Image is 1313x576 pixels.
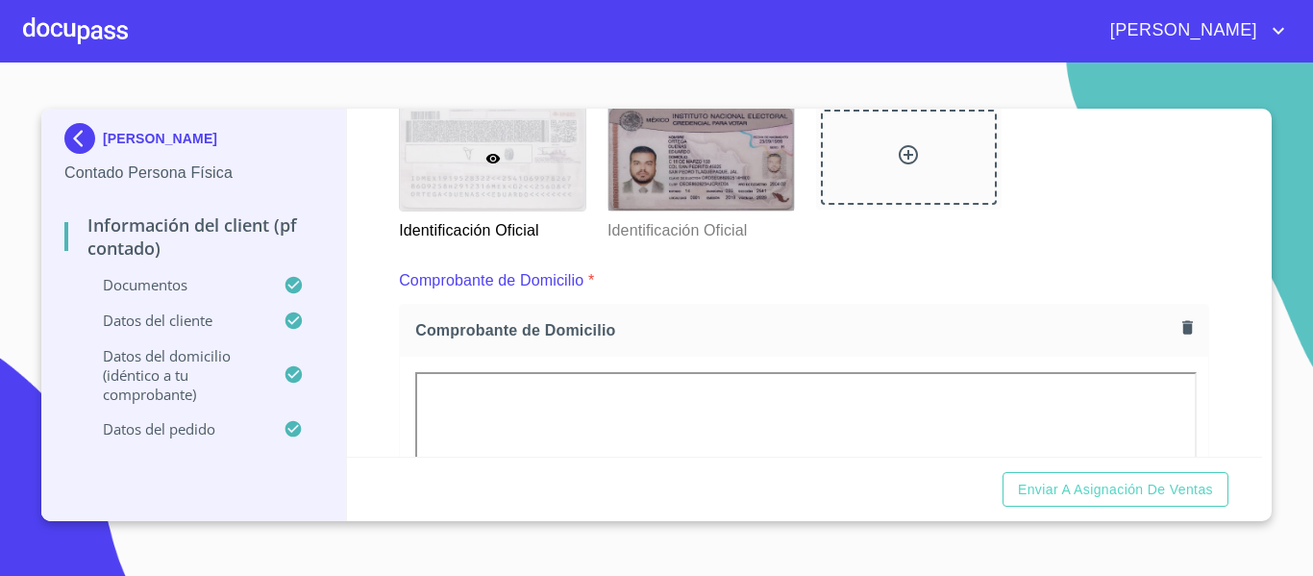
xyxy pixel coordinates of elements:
button: account of current user [1096,15,1290,46]
img: Docupass spot blue [64,123,103,154]
p: Comprobante de Domicilio [399,269,583,292]
p: Identificación Oficial [399,212,584,242]
p: Datos del cliente [64,311,284,330]
span: Comprobante de Domicilio [415,320,1175,340]
img: Identificación Oficial [608,106,794,211]
p: [PERSON_NAME] [103,131,217,146]
p: Identificación Oficial [607,212,793,242]
p: Documentos [64,275,284,294]
p: Datos del domicilio (idéntico a tu comprobante) [64,346,284,404]
p: Contado Persona Física [64,162,323,185]
p: Datos del pedido [64,419,284,438]
span: [PERSON_NAME] [1096,15,1267,46]
div: [PERSON_NAME] [64,123,323,162]
span: Enviar a Asignación de Ventas [1018,478,1213,502]
p: Información del Client (PF contado) [64,213,323,260]
button: Enviar a Asignación de Ventas [1003,472,1228,508]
